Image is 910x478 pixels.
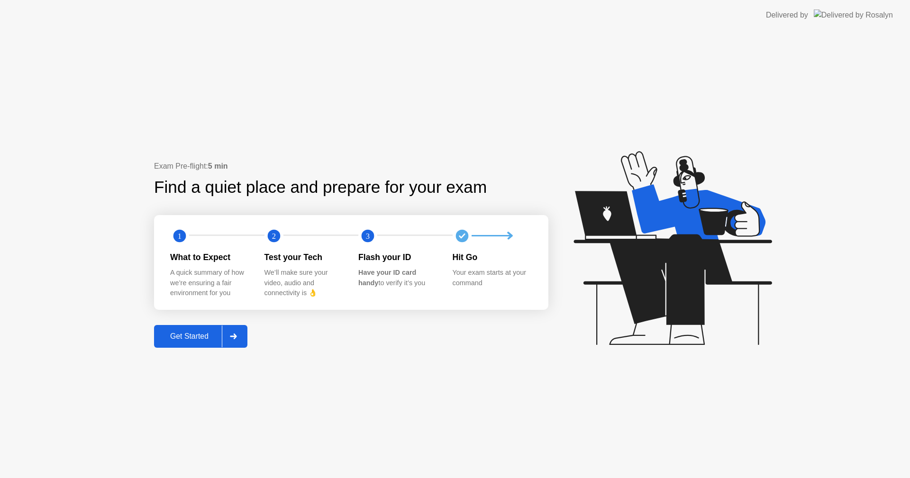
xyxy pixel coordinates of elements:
div: Test your Tech [264,251,344,263]
div: What to Expect [170,251,249,263]
div: Flash your ID [358,251,437,263]
b: 5 min [208,162,228,170]
div: Get Started [157,332,222,341]
text: 3 [366,231,370,240]
div: Your exam starts at your command [453,268,532,288]
img: Delivered by Rosalyn [814,9,893,20]
div: Delivered by [766,9,808,21]
text: 2 [272,231,275,240]
button: Get Started [154,325,247,348]
div: Exam Pre-flight: [154,161,548,172]
div: We’ll make sure your video, audio and connectivity is 👌 [264,268,344,298]
text: 1 [178,231,182,240]
b: Have your ID card handy [358,269,416,287]
div: A quick summary of how we’re ensuring a fair environment for you [170,268,249,298]
div: to verify it’s you [358,268,437,288]
div: Hit Go [453,251,532,263]
div: Find a quiet place and prepare for your exam [154,175,488,200]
